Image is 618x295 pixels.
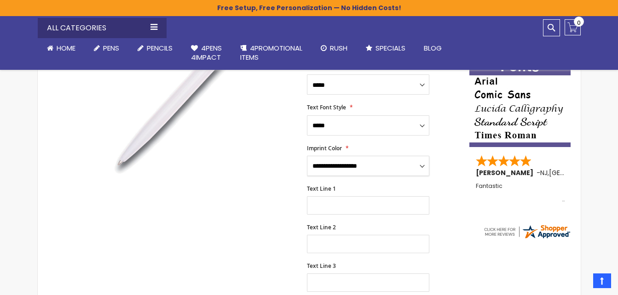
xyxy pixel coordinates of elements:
div: All Categories [38,18,167,38]
span: Pencils [147,43,173,53]
span: Home [57,43,75,53]
span: Rush [330,43,347,53]
a: Home [38,38,85,58]
a: 0 [565,19,581,35]
a: Pens [85,38,128,58]
a: Blog [415,38,451,58]
span: NJ [540,168,548,177]
a: Pencils [128,38,182,58]
a: 4PROMOTIONALITEMS [231,38,312,68]
img: font-personalization-examples [469,58,571,147]
span: [PERSON_NAME] [476,168,537,177]
span: Text Line 2 [307,223,336,231]
span: [GEOGRAPHIC_DATA] [549,168,617,177]
span: Pens [103,43,119,53]
a: 4Pens4impact [182,38,231,68]
span: Text Font Style [307,103,346,111]
a: Specials [357,38,415,58]
a: Rush [312,38,357,58]
iframe: Google Customer Reviews [542,270,618,295]
span: Blog [424,43,442,53]
span: 4PROMOTIONAL ITEMS [240,43,302,62]
span: - , [537,168,617,177]
img: 4pens.com widget logo [483,223,571,240]
span: 4Pens 4impact [191,43,222,62]
span: 0 [577,18,581,27]
span: Text Line 3 [307,262,336,270]
span: Imprint Color [307,144,342,152]
span: Specials [375,43,405,53]
span: Text Line 1 [307,185,336,193]
a: 4pens.com certificate URL [483,234,571,242]
div: Fantastic [476,183,565,203]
